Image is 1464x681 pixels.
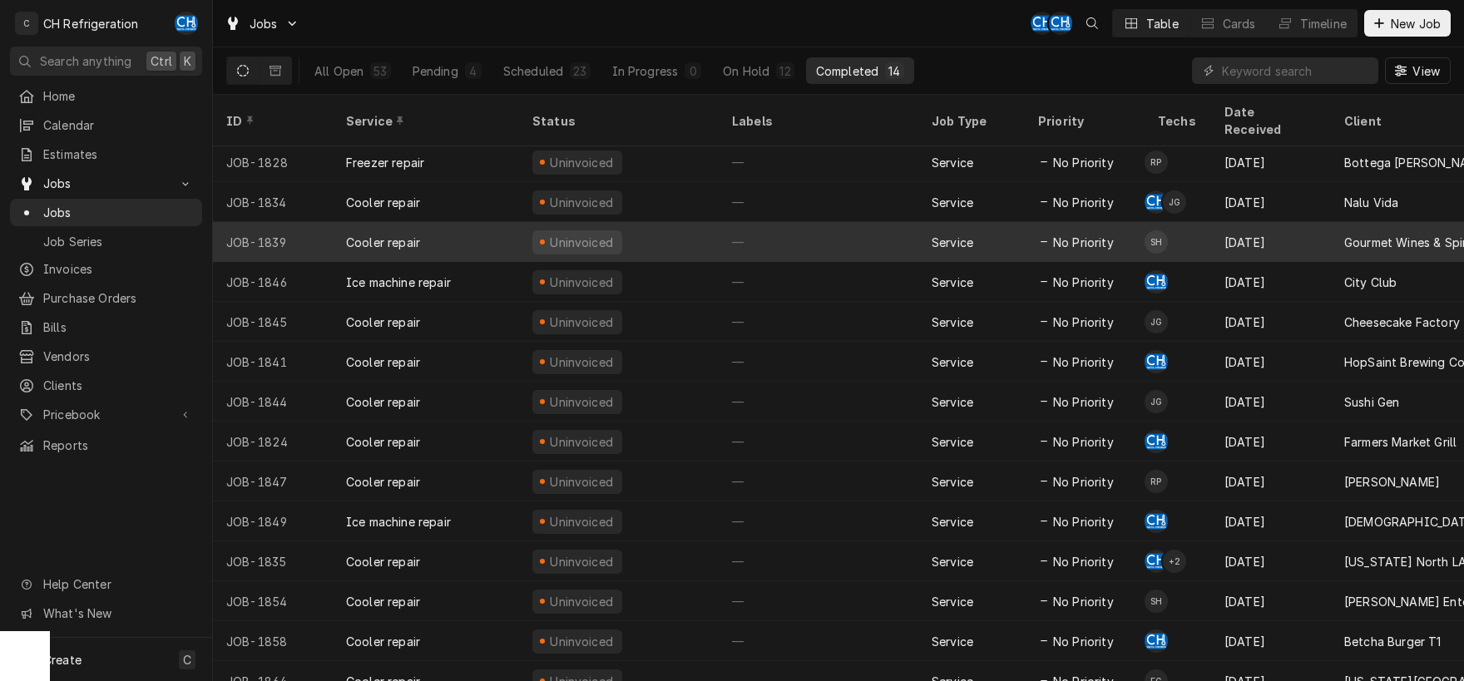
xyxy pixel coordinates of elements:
[1344,313,1460,331] div: Cheesecake Factory
[43,260,194,278] span: Invoices
[184,52,191,70] span: K
[1364,10,1451,37] button: New Job
[1145,350,1168,373] div: Chris Hiraga's Avatar
[43,116,194,134] span: Calendar
[1211,461,1331,501] div: [DATE]
[1053,473,1114,491] span: No Priority
[548,234,616,251] div: Uninvoiced
[1145,430,1168,453] div: CH
[779,62,790,80] div: 12
[548,313,616,331] div: Uninvoiced
[932,513,973,530] div: Service
[1145,350,1168,373] div: CH
[10,372,202,399] a: Clients
[1211,342,1331,382] div: [DATE]
[932,553,973,570] div: Service
[43,175,169,192] span: Jobs
[1224,103,1314,138] div: Date Received
[719,621,918,661] div: —
[688,62,698,80] div: 0
[346,513,451,530] div: Ice machine repair
[346,553,420,570] div: Cooler repair
[1211,302,1331,342] div: [DATE]
[1145,590,1168,613] div: Steven Hiraga's Avatar
[213,541,333,581] div: JOB-1835
[151,52,172,70] span: Ctrl
[1038,112,1128,130] div: Priority
[1053,194,1114,211] span: No Priority
[213,581,333,621] div: JOB-1854
[468,62,478,80] div: 4
[1163,550,1186,573] div: + 2
[1211,581,1331,621] div: [DATE]
[346,593,420,610] div: Cooler repair
[346,473,420,491] div: Cooler repair
[1145,151,1168,174] div: Ruben Perez's Avatar
[346,313,420,331] div: Cooler repair
[932,313,973,331] div: Service
[1145,230,1168,254] div: SH
[213,262,333,302] div: JOB-1846
[346,154,424,171] div: Freezer repair
[213,501,333,541] div: JOB-1849
[175,12,198,35] div: Chris Hiraga's Avatar
[43,87,194,105] span: Home
[719,581,918,621] div: —
[1145,310,1168,333] div: JG
[346,112,502,130] div: Service
[346,633,420,650] div: Cooler repair
[10,47,202,76] button: Search anythingCtrlK
[213,182,333,222] div: JOB-1834
[43,377,194,394] span: Clients
[548,194,616,211] div: Uninvoiced
[719,382,918,422] div: —
[732,112,905,130] div: Labels
[1344,433,1457,451] div: Farmers Market Grill
[1223,15,1256,32] div: Cards
[43,653,82,667] span: Create
[1145,270,1168,294] div: CH
[1053,593,1114,610] span: No Priority
[548,473,616,491] div: Uninvoiced
[548,633,616,650] div: Uninvoiced
[43,15,139,32] div: CH Refrigeration
[932,194,973,211] div: Service
[1222,57,1370,84] input: Keyword search
[1145,190,1168,214] div: Chris Hiraga's Avatar
[346,393,420,411] div: Cooler repair
[532,112,702,130] div: Status
[1145,629,1168,653] div: Chris Hiraga's Avatar
[1145,470,1168,493] div: RP
[548,274,616,291] div: Uninvoiced
[1387,15,1444,32] span: New Job
[43,437,194,454] span: Reports
[1211,422,1331,461] div: [DATE]
[932,593,973,610] div: Service
[932,633,973,650] div: Service
[1053,234,1114,251] span: No Priority
[43,233,194,250] span: Job Series
[250,15,278,32] span: Jobs
[10,401,202,428] a: Go to Pricebook
[1145,470,1168,493] div: Ruben Perez's Avatar
[10,170,202,197] a: Go to Jobs
[548,433,616,451] div: Uninvoiced
[719,422,918,461] div: —
[1158,112,1198,130] div: Techs
[43,289,194,307] span: Purchase Orders
[43,204,194,221] span: Jobs
[43,146,194,163] span: Estimates
[226,112,316,130] div: ID
[213,342,333,382] div: JOB-1841
[314,62,364,80] div: All Open
[1211,621,1331,661] div: [DATE]
[1300,15,1347,32] div: Timeline
[183,651,191,669] span: C
[10,228,202,255] a: Job Series
[1145,629,1168,653] div: CH
[1145,390,1168,413] div: Josh Galindo's Avatar
[719,501,918,541] div: —
[573,62,586,80] div: 23
[1049,12,1072,35] div: CH
[1145,510,1168,533] div: CH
